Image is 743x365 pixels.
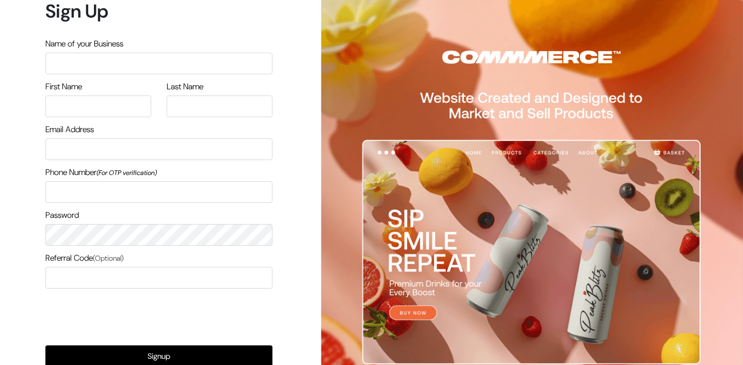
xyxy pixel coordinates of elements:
label: Password [45,209,79,221]
label: Phone Number [45,166,157,179]
label: Referral Code [45,252,124,264]
label: Last Name [167,81,203,93]
label: Email Address [45,123,94,136]
iframe: reCAPTCHA [80,295,237,335]
span: (Optional) [93,253,124,263]
label: First Name [45,81,82,93]
label: Name of your Business [45,38,123,50]
i: (For OTP verification) [96,168,157,177]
